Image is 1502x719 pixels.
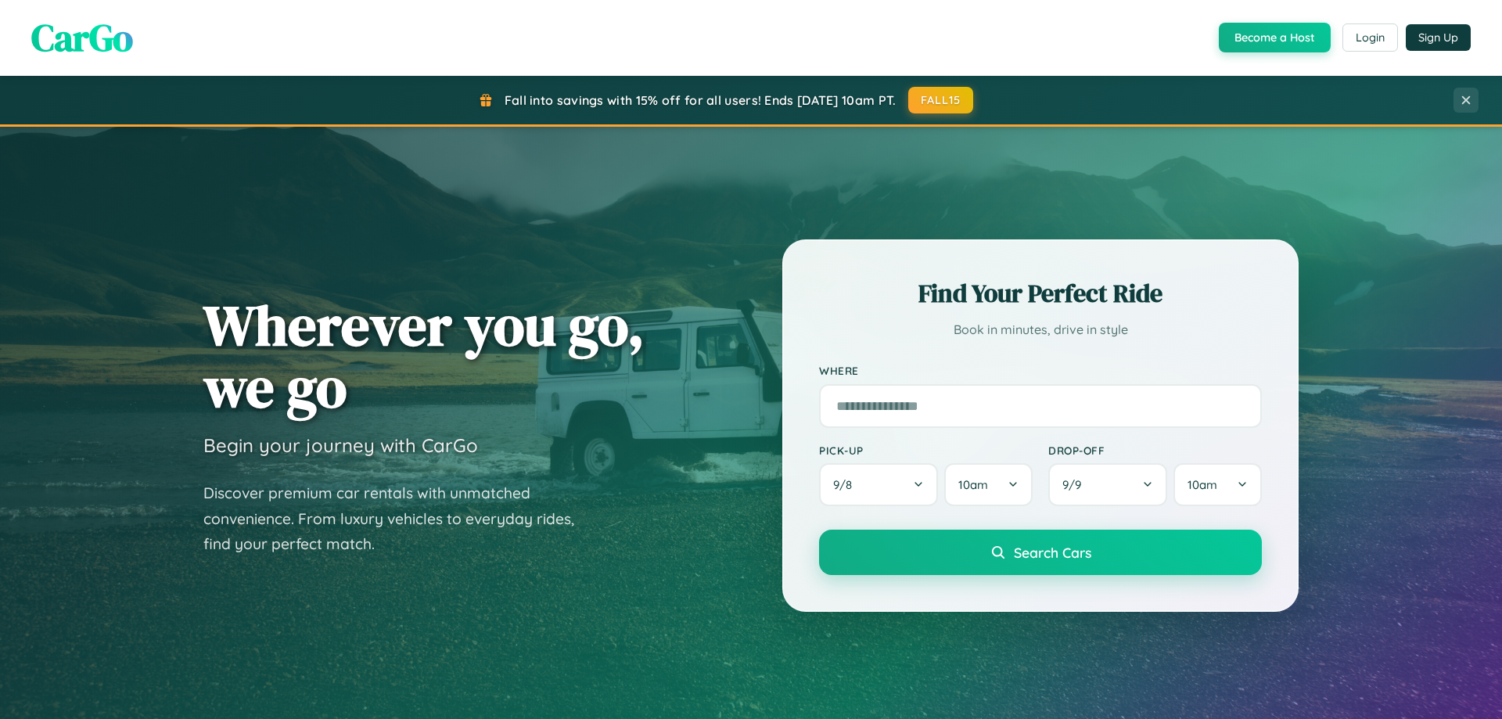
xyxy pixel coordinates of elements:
[819,318,1262,341] p: Book in minutes, drive in style
[1014,544,1091,561] span: Search Cars
[944,463,1033,506] button: 10am
[819,530,1262,575] button: Search Cars
[833,477,860,492] span: 9 / 8
[819,463,938,506] button: 9/8
[1048,463,1167,506] button: 9/9
[203,480,595,557] p: Discover premium car rentals with unmatched convenience. From luxury vehicles to everyday rides, ...
[203,294,645,418] h1: Wherever you go, we go
[505,92,897,108] span: Fall into savings with 15% off for all users! Ends [DATE] 10am PT.
[1342,23,1398,52] button: Login
[908,87,974,113] button: FALL15
[1048,444,1262,457] label: Drop-off
[819,365,1262,378] label: Where
[819,276,1262,311] h2: Find Your Perfect Ride
[1219,23,1331,52] button: Become a Host
[958,477,988,492] span: 10am
[31,12,133,63] span: CarGo
[203,433,478,457] h3: Begin your journey with CarGo
[1173,463,1262,506] button: 10am
[1062,477,1089,492] span: 9 / 9
[1188,477,1217,492] span: 10am
[1406,24,1471,51] button: Sign Up
[819,444,1033,457] label: Pick-up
